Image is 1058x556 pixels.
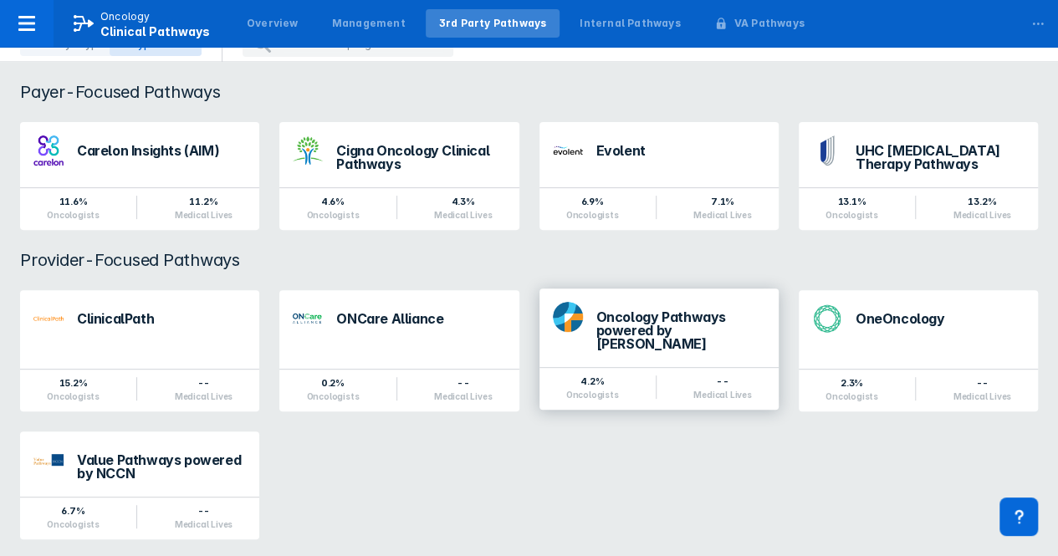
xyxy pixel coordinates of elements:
[306,376,359,390] div: 0.2%
[539,122,779,230] a: Evolent6.9%Oncologists7.1%Medical Lives
[77,144,246,157] div: Carelon Insights (AIM)
[233,9,312,38] a: Overview
[247,16,299,31] div: Overview
[734,16,805,31] div: VA Pathways
[336,312,505,325] div: ONCare Alliance
[856,312,1025,325] div: OneOncology
[799,122,1038,230] a: UHC [MEDICAL_DATA] Therapy Pathways13.1%Oncologists13.2%Medical Lives
[279,290,519,411] a: ONCare Alliance0.2%Oncologists--Medical Lives
[293,135,323,166] img: cigna-oncology-clinical-pathways.png
[1021,3,1055,38] div: ...
[319,9,419,38] a: Management
[580,16,680,31] div: Internal Pathways
[306,210,359,220] div: Oncologists
[47,210,100,220] div: Oncologists
[566,375,619,388] div: 4.2%
[596,144,765,157] div: Evolent
[33,304,64,334] img: via-oncology.png
[434,195,492,208] div: 4.3%
[812,135,842,166] img: uhc-pathways.png
[279,122,519,230] a: Cigna Oncology Clinical Pathways4.6%Oncologists4.3%Medical Lives
[553,302,583,332] img: dfci-pathways.png
[693,390,751,400] div: Medical Lives
[77,312,246,325] div: ClinicalPath
[566,210,619,220] div: Oncologists
[999,497,1038,536] div: Contact Support
[434,210,492,220] div: Medical Lives
[336,144,505,171] div: Cigna Oncology Clinical Pathways
[953,391,1010,401] div: Medical Lives
[293,304,323,334] img: oncare-alliance.png
[175,210,233,220] div: Medical Lives
[332,16,406,31] div: Management
[539,290,779,411] a: Oncology Pathways powered by [PERSON_NAME]4.2%Oncologists--Medical Lives
[20,431,259,539] a: Value Pathways powered by NCCN6.7%Oncologists--Medical Lives
[47,504,100,518] div: 6.7%
[566,9,693,38] a: Internal Pathways
[47,391,100,401] div: Oncologists
[825,376,878,390] div: 2.3%
[693,375,751,388] div: --
[100,24,210,38] span: Clinical Pathways
[100,9,151,24] p: Oncology
[306,391,359,401] div: Oncologists
[953,376,1010,390] div: --
[175,504,233,518] div: --
[693,195,751,208] div: 7.1%
[77,453,246,480] div: Value Pathways powered by NCCN
[825,391,878,401] div: Oncologists
[47,376,100,390] div: 15.2%
[856,144,1025,171] div: UHC [MEDICAL_DATA] Therapy Pathways
[20,122,259,230] a: Carelon Insights (AIM)11.6%Oncologists11.2%Medical Lives
[953,210,1010,220] div: Medical Lives
[33,135,64,166] img: carelon-insights.png
[33,454,64,466] img: value-pathways-nccn.png
[47,195,100,208] div: 11.6%
[175,195,233,208] div: 11.2%
[953,195,1010,208] div: 13.2%
[175,391,233,401] div: Medical Lives
[799,290,1038,411] a: OneOncology2.3%Oncologists--Medical Lives
[693,210,751,220] div: Medical Lives
[553,135,583,166] img: new-century-health.png
[434,376,492,390] div: --
[812,304,842,334] img: oneoncology.png
[306,195,359,208] div: 4.6%
[825,210,878,220] div: Oncologists
[175,519,233,529] div: Medical Lives
[596,310,765,350] div: Oncology Pathways powered by [PERSON_NAME]
[47,519,100,529] div: Oncologists
[426,9,560,38] a: 3rd Party Pathways
[566,195,619,208] div: 6.9%
[566,390,619,400] div: Oncologists
[175,376,233,390] div: --
[20,290,259,411] a: ClinicalPath15.2%Oncologists--Medical Lives
[825,195,878,208] div: 13.1%
[434,391,492,401] div: Medical Lives
[439,16,547,31] div: 3rd Party Pathways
